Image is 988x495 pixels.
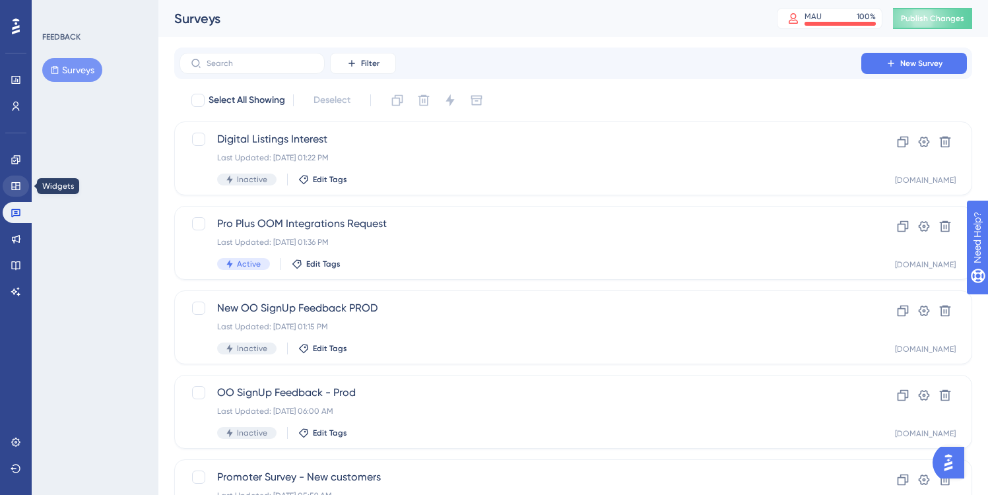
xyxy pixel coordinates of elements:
span: Pro Plus OOM Integrations Request [217,216,824,232]
span: Edit Tags [313,343,347,354]
span: Inactive [237,428,267,438]
div: Last Updated: [DATE] 01:22 PM [217,152,824,163]
button: Deselect [302,88,362,112]
span: Active [237,259,261,269]
div: [DOMAIN_NAME] [895,428,956,439]
span: New Survey [900,58,942,69]
span: Inactive [237,343,267,354]
span: Need Help? [31,3,82,19]
span: OO SignUp Feedback - Prod [217,385,824,401]
button: Filter [330,53,396,74]
div: Last Updated: [DATE] 01:15 PM [217,321,824,332]
span: Filter [361,58,379,69]
span: Edit Tags [306,259,341,269]
button: Surveys [42,58,102,82]
button: Edit Tags [298,428,347,438]
button: Publish Changes [893,8,972,29]
span: Digital Listings Interest [217,131,824,147]
span: Promoter Survey - New customers [217,469,824,485]
div: Last Updated: [DATE] 06:00 AM [217,406,824,416]
iframe: UserGuiding AI Assistant Launcher [933,443,972,482]
input: Search [207,59,313,68]
button: Edit Tags [298,343,347,354]
div: Surveys [174,9,744,28]
div: Last Updated: [DATE] 01:36 PM [217,237,824,247]
span: Inactive [237,174,267,185]
div: MAU [805,11,822,22]
span: Edit Tags [313,428,347,438]
div: FEEDBACK [42,32,81,42]
div: [DOMAIN_NAME] [895,344,956,354]
div: 100 % [857,11,876,22]
span: New OO SignUp Feedback PROD [217,300,824,316]
button: New Survey [861,53,967,74]
span: Select All Showing [209,92,285,108]
div: [DOMAIN_NAME] [895,259,956,270]
button: Edit Tags [298,174,347,185]
div: [DOMAIN_NAME] [895,175,956,185]
button: Edit Tags [292,259,341,269]
span: Deselect [313,92,350,108]
span: Edit Tags [313,174,347,185]
span: Publish Changes [901,13,964,24]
